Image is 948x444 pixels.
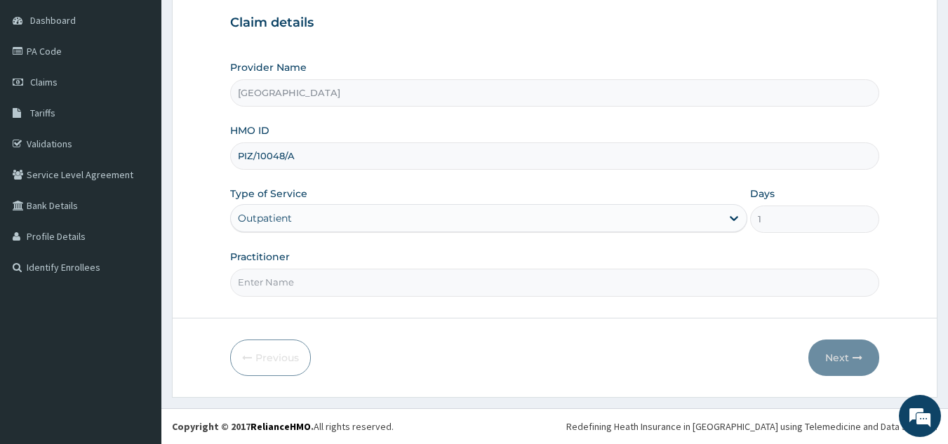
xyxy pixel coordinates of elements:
div: Redefining Heath Insurance in [GEOGRAPHIC_DATA] using Telemedicine and Data Science! [566,419,937,433]
div: Minimize live chat window [230,7,264,41]
input: Enter Name [230,269,880,296]
a: RelianceHMO [251,420,311,433]
span: Dashboard [30,14,76,27]
span: Claims [30,76,58,88]
label: Type of Service [230,187,307,201]
button: Previous [230,339,311,376]
button: Next [808,339,879,376]
label: Days [750,187,775,201]
textarea: Type your message and hit 'Enter' [7,295,267,344]
span: We're online! [81,133,194,274]
div: Outpatient [238,211,292,225]
span: Tariffs [30,107,55,119]
label: Practitioner [230,250,290,264]
footer: All rights reserved. [161,408,948,444]
input: Enter HMO ID [230,142,880,170]
div: Chat with us now [73,79,236,97]
h3: Claim details [230,15,880,31]
strong: Copyright © 2017 . [172,420,314,433]
label: Provider Name [230,60,307,74]
label: HMO ID [230,123,269,137]
img: d_794563401_company_1708531726252_794563401 [26,70,57,105]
